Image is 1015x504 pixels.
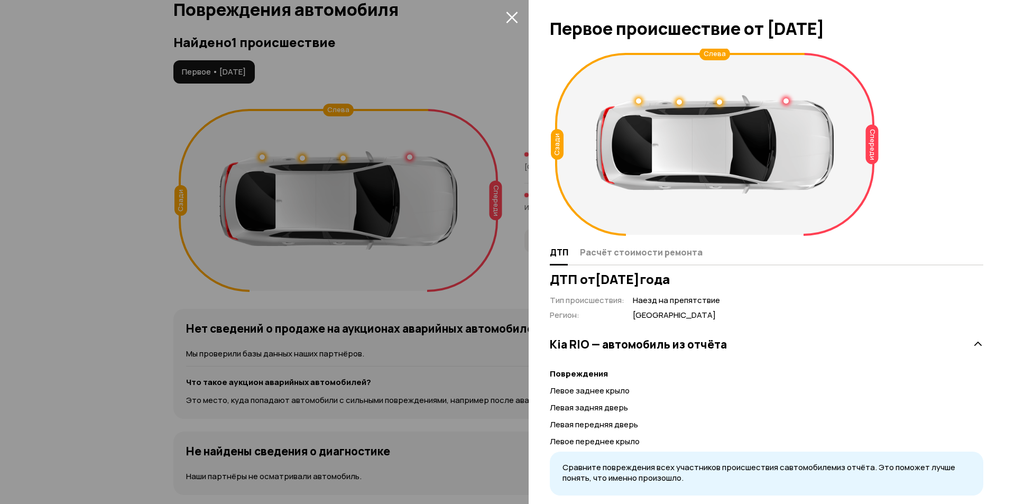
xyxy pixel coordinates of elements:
[550,272,983,287] h3: ДТП от [DATE] года
[550,368,608,379] strong: Повреждения
[580,247,703,258] span: Расчёт стоимости ремонта
[550,295,624,306] span: Тип происшествия :
[550,337,727,351] h3: Kia RIO — автомобиль из отчёта
[866,125,879,164] div: Спереди
[550,419,983,430] p: Левая передняя дверь
[550,436,983,447] p: Левое переднее крыло
[633,310,720,321] span: [GEOGRAPHIC_DATA]
[550,247,568,258] span: ДТП
[550,309,579,320] span: Регион :
[550,385,983,397] p: Левое заднее крыло
[633,295,720,306] span: Наезд на препятствие
[699,48,730,60] div: Слева
[503,8,520,25] button: закрыть
[551,129,564,160] div: Сзади
[550,402,983,414] p: Левая задняя дверь
[562,462,955,484] span: Сравните повреждения всех участников происшествия с автомобилем из отчёта. Это поможет лучше поня...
